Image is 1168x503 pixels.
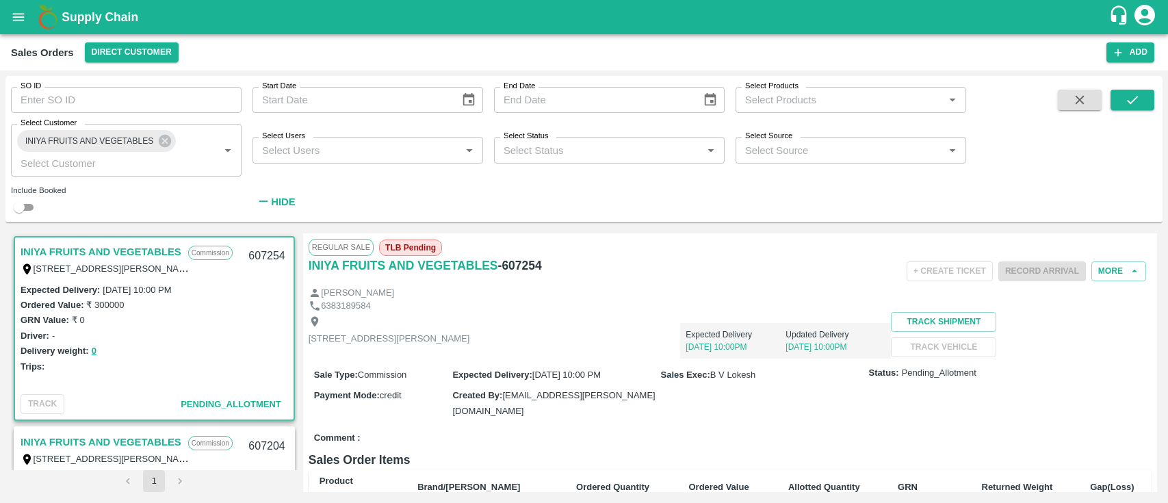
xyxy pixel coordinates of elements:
div: Include Booked [11,184,242,196]
p: Commission [188,246,233,260]
div: Sales Orders [11,44,74,62]
p: [DATE] 10:00PM [786,341,885,353]
label: Sale Type : [314,370,358,380]
p: [PERSON_NAME] [321,287,394,300]
label: End Date [504,81,535,92]
label: Status: [869,367,899,380]
input: Select Users [257,141,456,159]
label: Select Customer [21,118,77,129]
b: GRN [898,482,918,492]
button: Choose date [456,87,482,113]
input: Start Date [252,87,450,113]
h6: - 607254 [498,256,542,275]
label: Payment Mode : [314,390,380,400]
button: Choose date [697,87,723,113]
label: Created By : [452,390,502,400]
button: Open [702,142,720,159]
p: Updated Delivery [786,328,885,341]
button: open drawer [3,1,34,33]
p: Expected Delivery [686,328,786,341]
b: Brand/[PERSON_NAME] [417,482,520,492]
a: INIYA FRUITS AND VEGETABLES [21,243,181,261]
label: [STREET_ADDRESS][PERSON_NAME] [34,263,195,274]
span: credit [380,390,402,400]
b: Returned Weight [982,482,1053,492]
p: [STREET_ADDRESS][PERSON_NAME] [309,333,470,346]
span: Regular Sale [309,239,374,255]
nav: pagination navigation [115,470,193,492]
label: Select Products [745,81,799,92]
span: Pending_Allotment [181,399,281,409]
b: Allotted Quantity [788,482,860,492]
span: Pending_Allotment [902,367,976,380]
label: Delivery weight: [21,346,89,356]
input: Select Products [740,91,939,109]
label: Select Source [745,131,792,142]
div: 607204 [240,430,293,463]
span: INIYA FRUITS AND VEGETABLES [17,134,161,149]
p: [DATE] 10:00PM [686,341,786,353]
label: Select Users [262,131,305,142]
label: GRN Value: [21,315,69,325]
input: End Date [494,87,692,113]
label: Comment : [314,432,361,445]
button: Open [944,142,961,159]
input: Select Status [498,141,698,159]
label: ₹ 300000 [86,300,124,310]
p: Commission [188,436,233,450]
span: Please dispatch the trip before ending [998,265,1086,276]
button: Open [460,142,478,159]
label: Trips: [21,361,44,372]
label: Select Status [504,131,549,142]
label: Expected Delivery : [452,370,532,380]
span: TLB Pending [379,240,442,256]
label: Driver: [21,331,49,341]
button: Track Shipment [891,312,996,332]
span: B V Lokesh [710,370,756,380]
label: Ordered Value: [21,300,83,310]
button: Open [944,91,961,109]
span: [DATE] 10:00 PM [532,370,601,380]
label: Start Date [262,81,296,92]
img: logo [34,3,62,31]
div: customer-support [1108,5,1132,29]
label: SO ID [21,81,41,92]
b: Ordered Quantity [576,482,649,492]
b: Gap(Loss) [1090,482,1134,492]
span: Commission [358,370,407,380]
label: [DATE] 10:00 PM [103,285,171,295]
input: Select Source [740,141,939,159]
a: Supply Chain [62,8,1108,27]
b: Ordered Value [688,482,749,492]
button: Open [219,142,237,159]
b: Supply Chain [62,10,138,24]
button: More [1091,261,1146,281]
div: SKU [320,489,395,501]
a: INIYA FRUITS AND VEGETABLES [309,256,498,275]
input: Enter SO ID [11,87,242,113]
p: 6383189584 [321,300,370,313]
label: Expected Delivery : [21,285,100,295]
div: account of current user [1132,3,1157,31]
input: Select Customer [15,154,197,172]
label: - [52,331,55,341]
strong: Hide [271,196,295,207]
button: Select DC [85,42,179,62]
div: INIYA FRUITS AND VEGETABLES [17,130,176,152]
label: ₹ 0 [72,315,85,325]
a: INIYA FRUITS AND VEGETABLES [21,433,181,451]
button: Hide [252,190,299,214]
div: 607254 [240,240,293,272]
label: [STREET_ADDRESS][PERSON_NAME] [34,453,195,464]
b: Product [320,476,353,486]
h6: Sales Order Items [309,450,1152,469]
button: Add [1106,42,1154,62]
button: 0 [92,344,96,359]
span: [EMAIL_ADDRESS][PERSON_NAME][DOMAIN_NAME] [452,390,655,415]
button: page 1 [143,470,165,492]
label: Sales Exec : [661,370,710,380]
